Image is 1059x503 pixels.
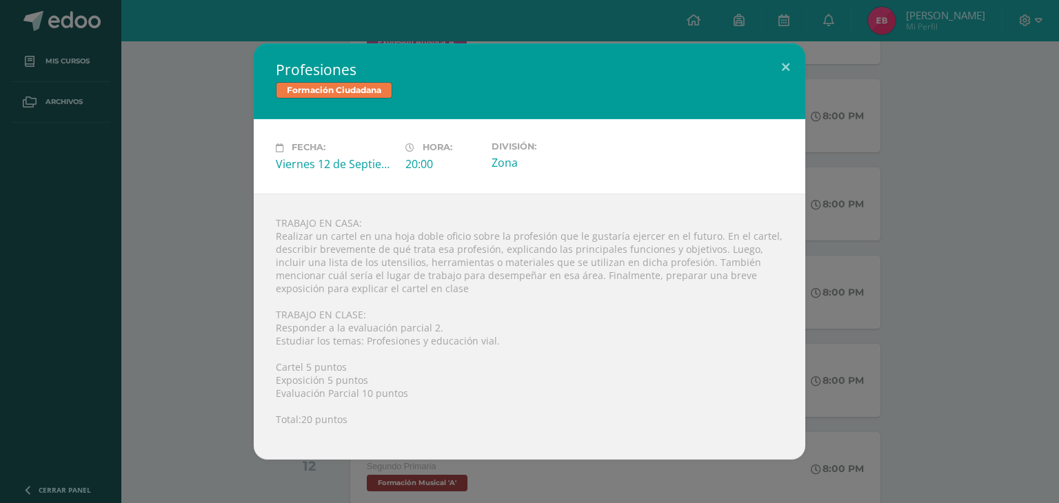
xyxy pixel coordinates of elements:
div: 20:00 [405,156,481,172]
div: Zona [492,155,610,170]
div: TRABAJO EN CASA: Realizar un cartel en una hoja doble oficio sobre la profesión que le gustaría e... [254,194,805,460]
button: Close (Esc) [766,43,805,90]
span: Hora: [423,143,452,153]
div: Viernes 12 de Septiembre [276,156,394,172]
label: División: [492,141,610,152]
span: Formación Ciudadana [276,82,392,99]
span: Fecha: [292,143,325,153]
h2: Profesiones [276,60,783,79]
